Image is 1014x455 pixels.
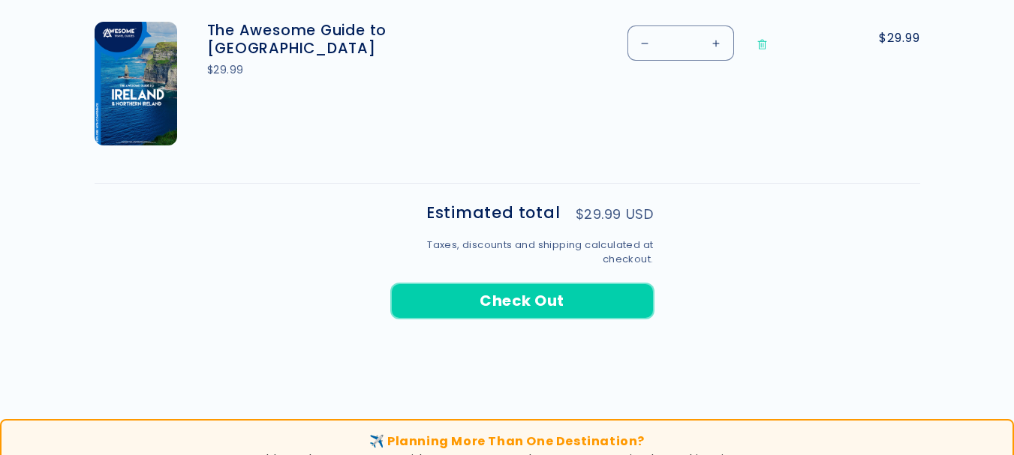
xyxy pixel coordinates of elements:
[859,29,920,47] span: $29.99
[426,205,561,221] h2: Estimated total
[391,238,654,267] small: Taxes, discounts and shipping calculated at checkout.
[391,326,654,367] iframe: PayPal-paypal
[207,62,432,78] div: $29.99
[662,25,700,61] input: Quantity for The Awesome Guide to Ireland
[749,25,775,64] a: Remove The Awesome Guide to Ireland
[391,283,654,319] button: Check Out
[369,433,645,450] span: ✈️ Planning More Than One Destination?
[207,22,432,58] a: The Awesome Guide to [GEOGRAPHIC_DATA]
[576,208,654,221] p: $29.99 USD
